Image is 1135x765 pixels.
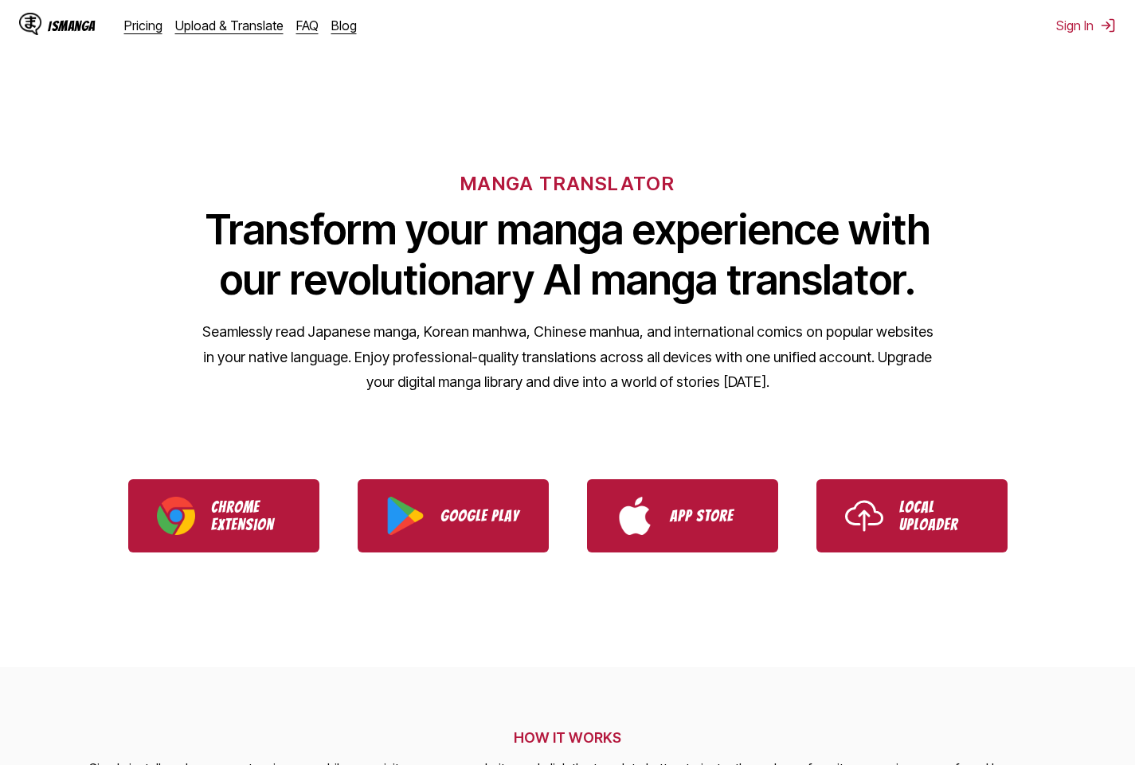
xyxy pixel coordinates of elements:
[670,507,749,525] p: App Store
[128,479,319,552] a: Download IsManga Chrome Extension
[358,479,549,552] a: Download IsManga from Google Play
[587,479,778,552] a: Download IsManga from App Store
[202,319,934,395] p: Seamlessly read Japanese manga, Korean manhwa, Chinese manhua, and international comics on popula...
[899,498,979,533] p: Local Uploader
[296,18,319,33] a: FAQ
[440,507,520,525] p: Google Play
[1100,18,1116,33] img: Sign out
[19,13,41,35] img: IsManga Logo
[124,18,162,33] a: Pricing
[386,497,425,535] img: Google Play logo
[19,13,124,38] a: IsManga LogoIsManga
[845,497,883,535] img: Upload icon
[89,729,1047,746] h2: HOW IT WORKS
[1056,18,1116,33] button: Sign In
[202,205,934,305] h1: Transform your manga experience with our revolutionary AI manga translator.
[331,18,357,33] a: Blog
[48,18,96,33] div: IsManga
[460,172,675,195] h6: MANGA TRANSLATOR
[211,498,291,533] p: Chrome Extension
[157,497,195,535] img: Chrome logo
[816,479,1008,552] a: Use IsManga Local Uploader
[175,18,284,33] a: Upload & Translate
[616,497,654,535] img: App Store logo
